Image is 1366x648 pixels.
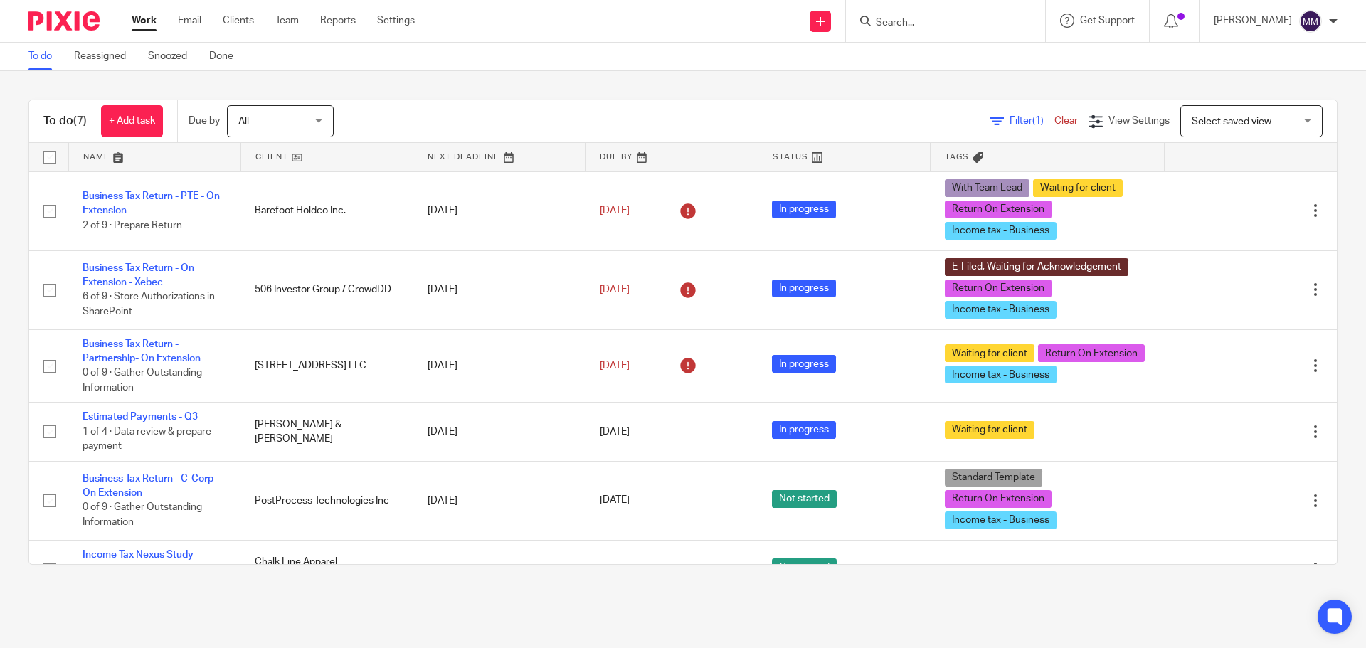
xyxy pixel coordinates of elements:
[600,285,630,294] span: [DATE]
[413,171,586,250] td: [DATE]
[377,14,415,28] a: Settings
[1038,344,1145,362] span: Return On Extension
[240,403,413,461] td: [PERSON_NAME] & [PERSON_NAME]
[413,329,586,403] td: [DATE]
[73,115,87,127] span: (7)
[945,562,1150,576] div: ---
[74,43,137,70] a: Reassigned
[83,550,194,560] a: Income Tax Nexus Study
[772,558,837,576] span: Not started
[240,540,413,598] td: Chalk Line Apparel LLC/[GEOGRAPHIC_DATA]
[1010,116,1054,126] span: Filter
[1108,116,1170,126] span: View Settings
[209,43,244,70] a: Done
[132,14,157,28] a: Work
[83,339,201,363] a: Business Tax Return - Partnership- On Extension
[238,117,249,127] span: All
[600,361,630,371] span: [DATE]
[945,179,1029,197] span: With Team Lead
[83,263,194,287] a: Business Tax Return - On Extension - Xebec
[945,201,1052,218] span: Return On Extension
[275,14,299,28] a: Team
[83,191,220,216] a: Business Tax Return - PTE - On Extension
[413,461,586,540] td: [DATE]
[945,511,1057,529] span: Income tax - Business
[240,250,413,329] td: 506 Investor Group / CrowdDD
[772,280,836,297] span: In progress
[600,427,630,437] span: [DATE]
[83,292,215,317] span: 6 of 9 · Store Authorizations in SharePoint
[772,201,836,218] span: In progress
[413,540,586,598] td: [DATE]
[413,403,586,461] td: [DATE]
[223,14,254,28] a: Clients
[1299,10,1322,33] img: svg%3E
[1192,117,1271,127] span: Select saved view
[945,280,1052,297] span: Return On Extension
[945,366,1057,383] span: Income tax - Business
[1214,14,1292,28] p: [PERSON_NAME]
[83,368,202,393] span: 0 of 9 · Gather Outstanding Information
[600,206,630,216] span: [DATE]
[945,421,1034,439] span: Waiting for client
[83,412,198,422] a: Estimated Payments - Q3
[874,17,1002,30] input: Search
[83,503,202,528] span: 0 of 9 · Gather Outstanding Information
[83,474,219,498] a: Business Tax Return - C-Corp - On Extension
[189,114,220,128] p: Due by
[83,221,182,230] span: 2 of 9 · Prepare Return
[413,250,586,329] td: [DATE]
[1033,179,1123,197] span: Waiting for client
[148,43,198,70] a: Snoozed
[101,105,163,137] a: + Add task
[28,43,63,70] a: To do
[240,171,413,250] td: Barefoot Holdco Inc.
[28,11,100,31] img: Pixie
[772,355,836,373] span: In progress
[945,222,1057,240] span: Income tax - Business
[240,329,413,403] td: [STREET_ADDRESS] LLC
[945,153,969,161] span: Tags
[1054,116,1078,126] a: Clear
[178,14,201,28] a: Email
[1080,16,1135,26] span: Get Support
[945,469,1042,487] span: Standard Template
[600,496,630,506] span: [DATE]
[945,301,1057,319] span: Income tax - Business
[240,461,413,540] td: PostProcess Technologies Inc
[945,258,1128,276] span: E-Filed, Waiting for Acknowledgement
[945,344,1034,362] span: Waiting for client
[320,14,356,28] a: Reports
[83,427,211,452] span: 1 of 4 · Data review & prepare payment
[945,490,1052,508] span: Return On Extension
[772,421,836,439] span: In progress
[772,490,837,508] span: Not started
[1032,116,1044,126] span: (1)
[43,114,87,129] h1: To do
